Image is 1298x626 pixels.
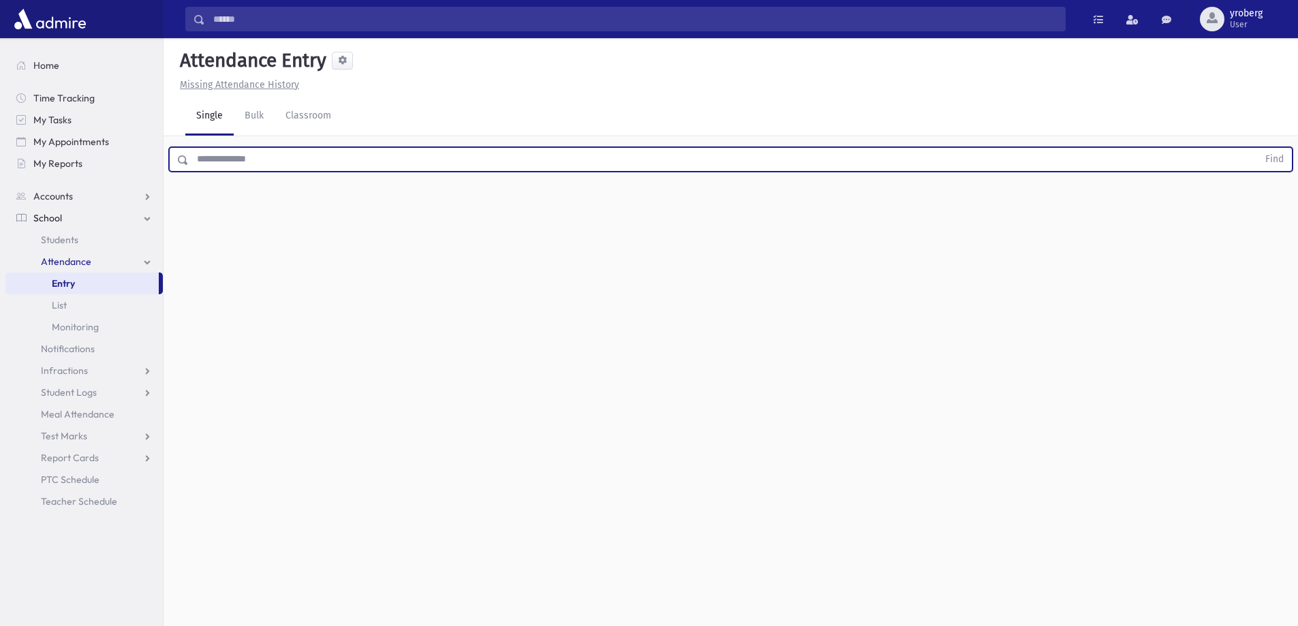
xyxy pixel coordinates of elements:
span: My Reports [33,157,82,170]
a: Teacher Schedule [5,490,163,512]
a: Home [5,54,163,76]
span: Report Cards [41,452,99,464]
a: Entry [5,272,159,294]
a: School [5,207,163,229]
span: Notifications [41,343,95,355]
a: Attendance [5,251,163,272]
a: Infractions [5,360,163,381]
a: My Tasks [5,109,163,131]
span: Teacher Schedule [41,495,117,507]
input: Search [205,7,1065,31]
span: PTC Schedule [41,473,99,486]
a: Student Logs [5,381,163,403]
span: School [33,212,62,224]
a: Accounts [5,185,163,207]
a: Single [185,97,234,136]
a: Report Cards [5,447,163,469]
span: Students [41,234,78,246]
span: Infractions [41,364,88,377]
button: Find [1257,148,1292,171]
a: Test Marks [5,425,163,447]
a: Bulk [234,97,275,136]
a: Missing Attendance History [174,79,299,91]
a: My Appointments [5,131,163,153]
a: My Reports [5,153,163,174]
span: Time Tracking [33,92,95,104]
u: Missing Attendance History [180,79,299,91]
a: Students [5,229,163,251]
img: AdmirePro [11,5,89,33]
a: Monitoring [5,316,163,338]
a: Notifications [5,338,163,360]
a: Classroom [275,97,342,136]
span: User [1230,19,1263,30]
span: Student Logs [41,386,97,398]
span: My Appointments [33,136,109,148]
h5: Attendance Entry [174,49,326,72]
span: My Tasks [33,114,72,126]
span: Attendance [41,255,91,268]
span: Home [33,59,59,72]
span: Test Marks [41,430,87,442]
a: PTC Schedule [5,469,163,490]
a: Meal Attendance [5,403,163,425]
span: Monitoring [52,321,99,333]
span: Meal Attendance [41,408,114,420]
span: List [52,299,67,311]
span: Entry [52,277,75,289]
a: List [5,294,163,316]
span: yroberg [1230,8,1263,19]
a: Time Tracking [5,87,163,109]
span: Accounts [33,190,73,202]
